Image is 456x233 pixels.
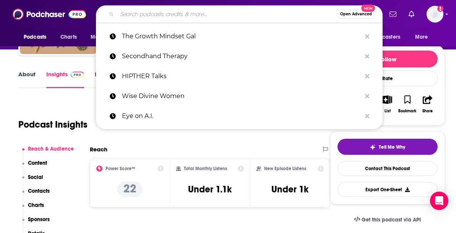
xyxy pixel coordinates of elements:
[338,182,438,197] button: Export One-Sheet
[359,30,411,44] button: open menu
[90,146,107,153] h2: Reach
[427,6,443,23] button: Show profile menu
[427,6,443,23] span: Logged in as KTMSseat4
[28,202,44,208] p: Charts
[28,146,74,152] p: Reach & Audience
[264,166,306,171] h2: New Episode Listens
[22,174,44,188] button: Social
[18,30,56,44] button: open menu
[385,109,391,113] div: List
[377,90,397,118] button: List
[122,26,361,46] p: The Growth Mindset Gal
[122,106,361,126] p: Eye on A.I.
[22,202,44,216] button: Charts
[188,184,232,195] h3: Under 1.1k
[338,71,438,86] div: Rate
[85,30,128,44] button: open menu
[22,188,50,202] button: Contacts
[427,6,443,23] img: User Profile
[348,210,427,229] a: Get this podcast via API
[96,26,383,46] a: The Growth Mindset Gal
[105,166,135,171] h2: Power Score™
[437,6,443,12] svg: Add a profile image
[71,72,84,78] img: Podchaser Pro
[46,71,84,88] a: InsightsPodchaser Pro
[430,192,448,210] div: Open Intercom Messenger
[22,216,50,230] button: Sponsors
[22,146,74,160] button: Reach & Audience
[338,51,438,67] button: Follow
[96,86,383,106] a: Wise Divine Women
[338,161,438,176] a: Contact This Podcast
[28,216,50,223] p: Sponsors
[96,5,383,23] div: Search podcasts, credits, & more...
[361,5,375,12] span: New
[28,174,43,180] p: Social
[96,66,383,86] a: HIPTHER Talks
[96,106,383,126] a: Eye on A.I.
[415,32,428,43] span: More
[398,90,417,118] button: Bookmark
[18,71,36,88] a: About
[117,8,337,20] input: Search podcasts, credits, & more...
[95,71,133,88] a: Episodes254
[406,8,417,21] a: Show notifications dropdown
[22,160,47,174] button: Content
[55,30,81,44] a: Charts
[362,217,421,223] span: Get this podcast via API
[340,12,372,16] span: Open Advanced
[417,90,437,118] button: Share
[338,139,438,155] button: tell me why sparkleTell Me Why
[60,32,77,43] span: Charts
[122,86,361,106] p: Wise Divine Women
[386,8,399,21] a: Show notifications dropdown
[122,66,361,86] p: HIPTHER Talks
[91,32,118,43] span: Monitoring
[28,160,47,166] p: Content
[379,144,405,150] span: Tell Me Why
[13,7,86,21] img: Podchaser - Follow, Share and Rate Podcasts
[422,109,433,113] div: Share
[410,30,438,44] button: open menu
[184,166,227,171] h2: Total Monthly Listens
[117,182,143,197] p: 22
[96,46,383,66] a: Secondhand Therapy
[398,109,416,113] div: Bookmark
[18,119,88,130] h1: Podcast Insights
[337,10,375,19] button: Open AdvancedNew
[370,144,376,150] img: tell me why sparkle
[24,32,46,43] span: Podcasts
[122,46,361,66] p: Secondhand Therapy
[28,188,50,194] p: Contacts
[271,184,308,195] h3: Under 1k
